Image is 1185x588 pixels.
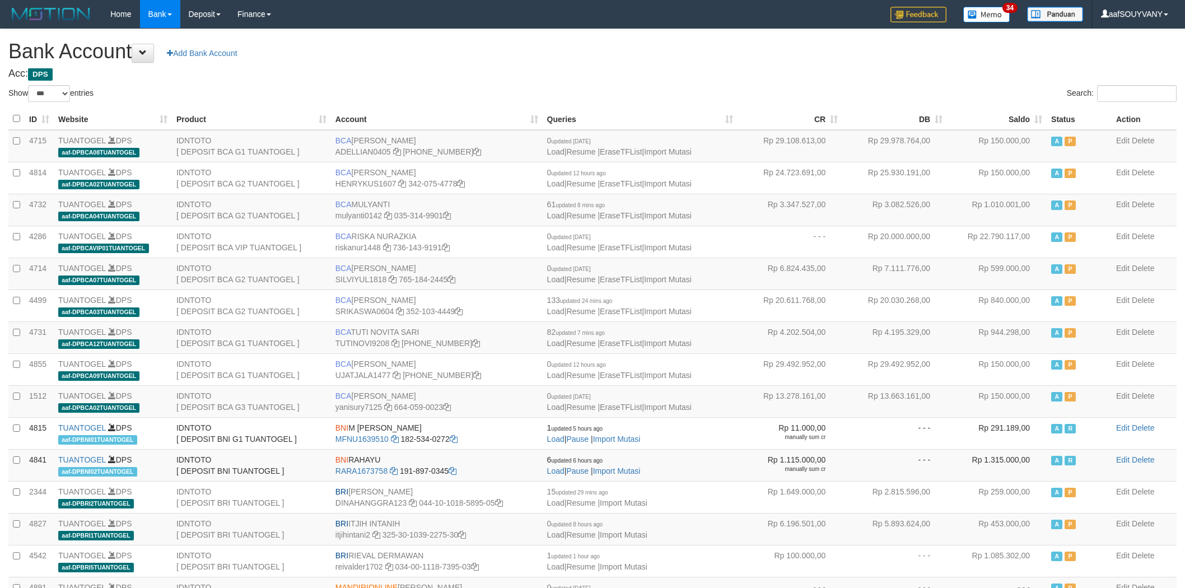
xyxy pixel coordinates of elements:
td: DPS [54,290,172,321]
a: reivalder1702 [335,562,383,571]
td: Rp 291.189,00 [947,417,1047,449]
input: Search: [1097,85,1177,102]
a: Edit [1116,264,1130,273]
td: [PERSON_NAME] 342-075-4778 [331,162,543,194]
a: Copy UJATJALA1477 to clipboard [393,371,400,380]
span: DPS [28,68,53,81]
a: Import Mutasi [644,147,692,156]
td: 4499 [25,290,54,321]
span: Active [1051,169,1062,178]
td: DPS [54,194,172,226]
td: DPS [54,417,172,449]
a: Copy itjihintani2 to clipboard [372,530,380,539]
a: EraseTFList [600,211,642,220]
a: Resume [566,243,595,252]
span: | | | [547,232,692,252]
a: Copy yanisury7125 to clipboard [384,403,392,412]
a: Copy mulyanti0142 to clipboard [384,211,392,220]
a: Copy 3420754778 to clipboard [457,179,465,188]
th: CR: activate to sort column ascending [738,108,842,130]
a: Copy SILVIYUL1818 to clipboard [389,275,396,284]
td: Rp 24.723.691,00 [738,162,842,194]
td: Rp 3.082.526,00 [842,194,947,226]
span: updated [DATE] [551,234,590,240]
td: Rp 20.030.268,00 [842,290,947,321]
span: BCA [335,232,352,241]
td: RISKA NURAZKIA 736-143-9191 [331,226,543,258]
td: Rp 150.000,00 [947,162,1047,194]
td: Rp 29.108.613,00 [738,130,842,162]
td: Rp 13.663.161,00 [842,385,947,417]
a: TUANTOGEL [58,519,106,528]
a: Delete [1132,168,1154,177]
td: [PERSON_NAME] [PHONE_NUMBER] [331,353,543,385]
td: IDNTOTO [ DEPOSIT BCA G2 TUANTOGEL ] [172,290,331,321]
h4: Acc: [8,68,1177,80]
td: TUTI NOVITA SARI [PHONE_NUMBER] [331,321,543,353]
a: Load [547,275,564,284]
td: DPS [54,385,172,417]
a: Import Mutasi [600,530,647,539]
a: itjihintani2 [335,530,370,539]
a: TUANTOGEL [58,328,106,337]
td: Rp 13.278.161,00 [738,385,842,417]
a: Delete [1132,360,1154,368]
a: Resume [566,371,595,380]
a: TUANTOGEL [58,136,106,145]
a: Add Bank Account [160,44,244,63]
td: 4714 [25,258,54,290]
span: updated [DATE] [551,138,590,144]
a: Import Mutasi [644,179,692,188]
td: 4815 [25,417,54,449]
a: Edit [1116,487,1130,496]
a: Delete [1132,136,1154,145]
span: 0 [547,391,591,400]
td: IDNTOTO [ DEPOSIT BCA G1 TUANTOGEL ] [172,130,331,162]
a: EraseTFList [600,403,642,412]
span: | | | [547,360,692,380]
a: SILVIYUL1818 [335,275,387,284]
span: updated 5 hours ago [551,426,603,432]
a: Import Mutasi [593,435,641,444]
a: ADELLIAN0405 [335,147,391,156]
td: Rp 4.202.504,00 [738,321,842,353]
a: Resume [566,307,595,316]
a: Load [547,179,564,188]
a: Copy 044101018589505 to clipboard [495,498,503,507]
a: UJATJALA1477 [335,371,391,380]
a: Copy 7361439191 to clipboard [442,243,450,252]
span: aaf-DPBCA02TUANTOGEL [58,180,139,189]
a: Copy 5655032115 to clipboard [473,147,481,156]
a: Delete [1132,455,1154,464]
a: Resume [566,562,595,571]
td: Rp 599.000,00 [947,258,1047,290]
th: Account: activate to sort column ascending [331,108,543,130]
a: Load [547,307,564,316]
span: updated [DATE] [551,394,590,400]
a: EraseTFList [600,147,642,156]
td: DPS [54,226,172,258]
a: Resume [566,530,595,539]
a: Resume [566,179,595,188]
a: Import Mutasi [644,243,692,252]
a: Delete [1132,391,1154,400]
span: updated 12 hours ago [551,362,605,368]
a: Edit [1116,232,1130,241]
a: Copy RARA1673758 to clipboard [390,466,398,475]
span: 82 [547,328,605,337]
a: Import Mutasi [644,275,692,284]
td: Rp 150.000,00 [947,353,1047,385]
span: | | [547,423,641,444]
span: aaf-DPBCA02TUANTOGEL [58,403,139,413]
a: Import Mutasi [600,498,647,507]
span: Paused [1065,232,1076,242]
td: IDNTOTO [ DEPOSIT BCA G3 TUANTOGEL ] [172,385,331,417]
td: 4731 [25,321,54,353]
a: Copy MFNU1639510 to clipboard [391,435,399,444]
a: riskanur1448 [335,243,381,252]
span: 133 [547,296,613,305]
td: Rp 1.010.001,00 [947,194,1047,226]
a: TUANTOGEL [58,360,106,368]
td: Rp 4.195.329,00 [842,321,947,353]
a: HENRYKUS1607 [335,179,396,188]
